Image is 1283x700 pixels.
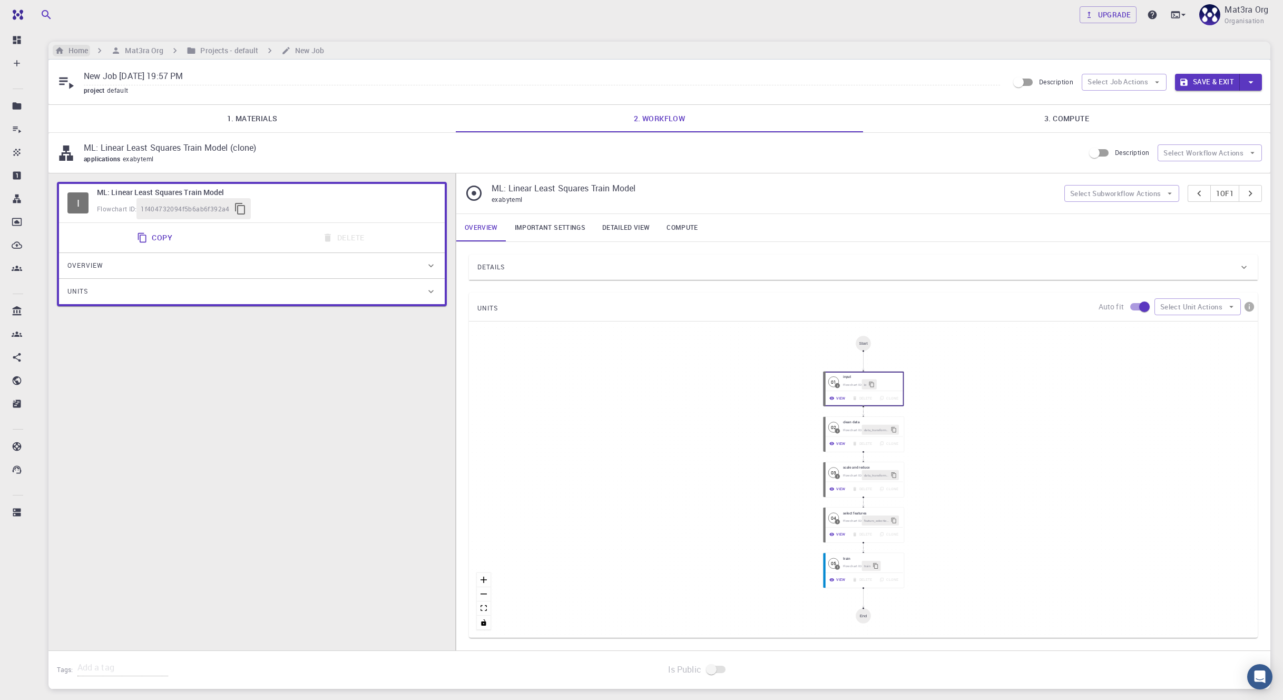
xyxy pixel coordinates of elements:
a: Important settings [506,214,594,241]
a: Upgrade [1080,6,1137,23]
h6: train [843,556,899,561]
div: 04Iselect featuresFlowchart ID:feature_selection_filter_basedViewDeleteClone [823,508,904,543]
p: ML: Linear Least Squares Train Model [492,182,1056,195]
span: default [107,86,133,94]
button: View [826,529,849,539]
span: train [864,563,871,569]
a: Detailed view [594,214,658,241]
span: Units [67,283,88,300]
a: 2. Workflow [456,105,863,132]
img: Mat3ra Org [1199,4,1220,25]
span: Idle [828,558,839,568]
div: 05ItrainFlowchart ID:trainViewDeleteClone [823,553,904,588]
span: Flowchart ID: [843,427,862,432]
h6: Home [64,45,88,56]
button: Save & Exit [1175,74,1240,91]
div: 03Iscale and reduceFlowchart ID:data_transformation_scale_and_reduceViewDeleteClone [823,462,904,497]
p: Auto fit [1099,302,1124,312]
div: I [67,192,89,213]
button: 1of1 [1210,185,1239,202]
div: Open Intercom Messenger [1247,664,1272,689]
input: Add a tag [77,659,168,676]
span: Support [22,7,60,17]
span: 1f404732094f5b6ab6f392a4 [141,204,230,215]
div: 01IinputFlowchart ID:ioViewDeleteClone [823,371,904,406]
div: 02 [828,422,839,432]
button: Copy [131,227,181,248]
span: Idle [828,467,839,478]
button: fit view [477,601,491,616]
span: data_transformation_scale_and_reduce [864,473,889,478]
div: 02Iclean dataFlowchart ID:data_transformation_manipulationViewDeleteClone [823,416,904,452]
span: Flowchart ID: [843,473,862,477]
span: Flowchart ID: [843,519,862,523]
button: info [1241,298,1258,315]
div: Units [59,279,445,304]
a: Overview [456,214,506,241]
a: 1. Materials [48,105,456,132]
span: Overview [67,257,103,274]
a: 3. Compute [863,105,1270,132]
span: exabyteml [492,195,523,203]
button: View [826,575,849,585]
div: End [860,614,867,618]
div: Overview [59,253,445,278]
div: pager [1188,185,1262,202]
button: toggle interactivity [477,616,491,630]
div: 01 [828,376,839,387]
div: 03 [828,467,839,478]
button: View [826,393,849,403]
h6: ML: Linear Least Squares Train Model [97,187,436,198]
span: Is Public [668,663,701,676]
span: Idle [828,512,839,523]
div: Start [859,341,867,346]
span: io [864,382,867,387]
span: Flowchart ID: [843,382,862,386]
div: Start [856,336,871,351]
span: Idle [828,376,839,387]
span: Flowchart ID: [97,205,136,213]
h6: clean data [843,419,899,425]
h6: Mat3ra Org [121,45,163,56]
div: 05 [828,558,839,568]
span: Description [1039,77,1073,86]
span: Details [477,259,505,276]
span: Description [1115,148,1149,157]
span: feature_selection_filter_based [864,518,889,523]
h6: select features [843,510,899,516]
span: exabyteml [123,154,158,163]
span: Organisation [1225,16,1264,26]
h6: New Job [291,45,324,56]
h6: input [843,374,899,380]
p: ML: Linear Least Squares Train Model (clone) [84,141,1076,154]
nav: breadcrumb [53,45,326,56]
span: Idle [67,192,89,213]
span: applications [84,154,123,163]
div: End [856,608,871,624]
span: UNITS [477,300,498,317]
img: logo [8,9,23,20]
h6: scale and reduce [843,464,899,470]
p: Mat3ra Org [1225,3,1268,16]
button: View [826,439,849,449]
span: project [84,86,107,94]
h6: Tags: [57,660,77,675]
span: Idle [828,422,839,432]
span: Flowchart ID: [843,564,862,568]
button: zoom out [477,587,491,601]
button: View [826,484,849,494]
div: Details [469,255,1258,280]
button: zoom in [477,573,491,587]
button: Select Subworkflow Actions [1064,185,1180,202]
div: 04 [828,512,839,523]
h6: Projects - default [196,45,258,56]
button: Select Job Actions [1082,74,1167,91]
button: Select Unit Actions [1154,298,1241,315]
button: Select Workflow Actions [1158,144,1262,161]
span: data_transformation_manipulation [864,427,889,433]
